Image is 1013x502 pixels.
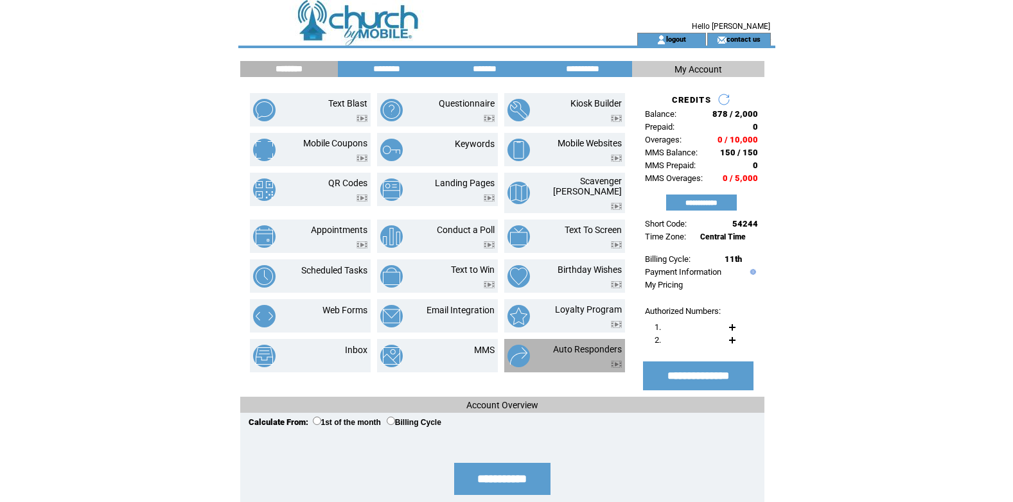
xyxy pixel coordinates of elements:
a: Landing Pages [435,178,495,188]
img: mms.png [380,345,403,367]
a: Text To Screen [565,225,622,235]
a: Payment Information [645,267,721,277]
label: Billing Cycle [387,418,441,427]
img: video.png [484,241,495,248]
img: video.png [484,115,495,122]
img: auto-responders.png [507,345,530,367]
img: appointments.png [253,225,276,248]
a: Kiosk Builder [570,98,622,108]
img: contact_us_icon.gif [717,35,727,45]
a: Text Blast [328,98,367,108]
img: video.png [611,281,622,288]
label: 1st of the month [313,418,381,427]
a: Scavenger [PERSON_NAME] [553,176,622,196]
span: 0 / 5,000 [723,173,758,183]
img: video.png [357,155,367,162]
img: text-to-win.png [380,265,403,288]
span: Billing Cycle: [645,254,691,264]
img: help.gif [747,269,756,275]
input: 1st of the month [313,417,321,425]
span: Authorized Numbers: [645,306,721,316]
span: 2. [655,335,661,345]
img: loyalty-program.png [507,305,530,327]
span: 1. [655,322,661,332]
span: My Account [674,64,722,74]
a: My Pricing [645,280,683,290]
span: Calculate From: [249,417,308,427]
img: video.png [611,203,622,210]
a: Scheduled Tasks [301,265,367,275]
img: qr-codes.png [253,178,276,201]
span: Account Overview [466,400,538,410]
img: video.png [611,361,622,368]
a: Email Integration [427,305,495,315]
a: Mobile Coupons [303,138,367,148]
a: Appointments [311,225,367,235]
img: video.png [611,321,622,328]
span: Short Code: [645,219,687,229]
span: Hello [PERSON_NAME] [692,22,770,31]
a: Mobile Websites [558,138,622,148]
span: MMS Prepaid: [645,160,696,170]
a: Auto Responders [553,344,622,354]
a: Inbox [345,345,367,355]
img: video.png [484,281,495,288]
img: mobile-websites.png [507,139,530,161]
img: birthday-wishes.png [507,265,530,288]
a: Text to Win [451,264,495,275]
a: Loyalty Program [555,304,622,315]
img: mobile-coupons.png [253,139,276,161]
span: Balance: [645,109,676,119]
span: Central Time [700,232,746,241]
img: kiosk-builder.png [507,99,530,121]
span: 0 [753,122,758,132]
img: text-to-screen.png [507,225,530,248]
img: scavenger-hunt.png [507,182,530,204]
a: Questionnaire [439,98,495,108]
span: 150 / 150 [720,148,758,157]
span: 0 [753,160,758,170]
a: QR Codes [328,178,367,188]
img: video.png [611,115,622,122]
img: keywords.png [380,139,403,161]
span: Time Zone: [645,232,686,241]
img: questionnaire.png [380,99,403,121]
span: Overages: [645,135,682,144]
img: scheduled-tasks.png [253,265,276,288]
a: Keywords [455,139,495,149]
span: Prepaid: [645,122,674,132]
a: MMS [474,345,495,355]
img: inbox.png [253,345,276,367]
img: conduct-a-poll.png [380,225,403,248]
input: Billing Cycle [387,417,395,425]
img: video.png [357,195,367,202]
img: video.png [611,155,622,162]
a: Web Forms [322,305,367,315]
span: 54244 [732,219,758,229]
span: 878 / 2,000 [712,109,758,119]
img: video.png [357,241,367,248]
img: video.png [484,195,495,202]
img: landing-pages.png [380,178,403,201]
img: email-integration.png [380,305,403,327]
span: MMS Balance: [645,148,698,157]
a: logout [666,35,686,43]
a: contact us [727,35,761,43]
a: Conduct a Poll [437,225,495,235]
img: video.png [357,115,367,122]
img: text-blast.png [253,99,276,121]
span: MMS Overages: [645,173,703,183]
img: video.png [611,241,622,248]
img: account_icon.gif [656,35,666,45]
span: 0 / 10,000 [718,135,758,144]
a: Birthday Wishes [558,264,622,275]
img: web-forms.png [253,305,276,327]
span: CREDITS [672,95,711,105]
span: 11th [725,254,742,264]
